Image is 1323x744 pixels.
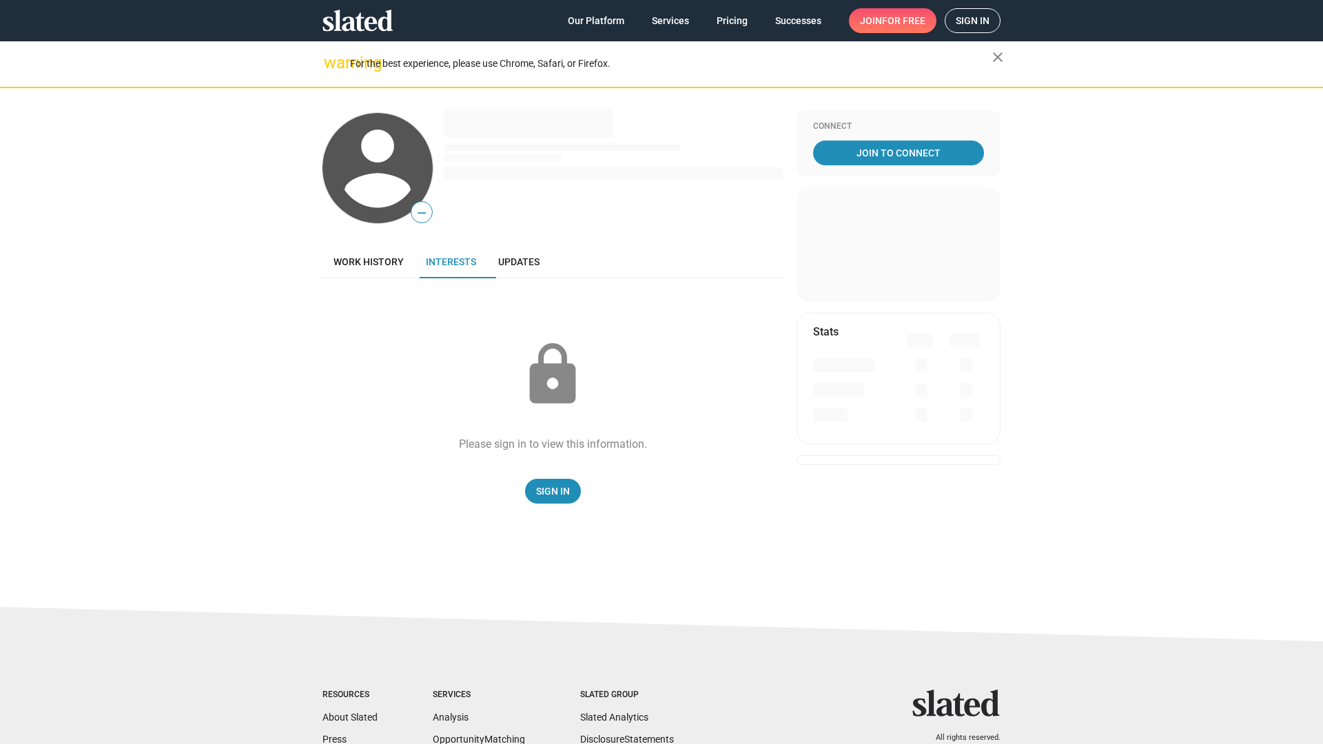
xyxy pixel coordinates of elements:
[350,54,992,73] div: For the best experience, please use Chrome, Safari, or Firefox.
[706,8,759,33] a: Pricing
[956,9,989,32] span: Sign in
[498,256,540,267] span: Updates
[882,8,925,33] span: for free
[568,8,624,33] span: Our Platform
[426,256,476,267] span: Interests
[433,712,469,723] a: Analysis
[322,712,378,723] a: About Slated
[813,121,984,132] div: Connect
[816,141,981,165] span: Join To Connect
[764,8,832,33] a: Successes
[322,245,415,278] a: Work history
[989,49,1006,65] mat-icon: close
[411,204,432,222] span: —
[813,324,839,339] mat-card-title: Stats
[536,479,570,504] span: Sign In
[487,245,551,278] a: Updates
[641,8,700,33] a: Services
[580,712,648,723] a: Slated Analytics
[459,437,647,451] div: Please sign in to view this information.
[652,8,689,33] span: Services
[860,8,925,33] span: Join
[813,141,984,165] a: Join To Connect
[717,8,748,33] span: Pricing
[324,54,340,71] mat-icon: warning
[322,690,378,701] div: Resources
[580,690,674,701] div: Slated Group
[518,340,587,409] mat-icon: lock
[945,8,1001,33] a: Sign in
[334,256,404,267] span: Work history
[775,8,821,33] span: Successes
[849,8,936,33] a: Joinfor free
[557,8,635,33] a: Our Platform
[433,690,525,701] div: Services
[415,245,487,278] a: Interests
[525,479,581,504] a: Sign In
